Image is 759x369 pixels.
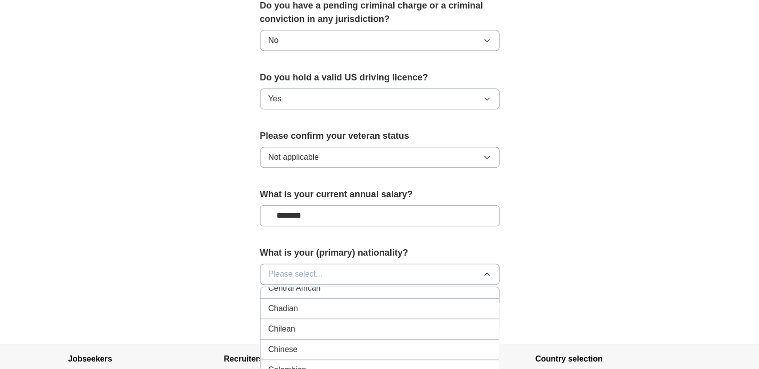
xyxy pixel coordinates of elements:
span: Chinese [268,344,298,356]
span: Chadian [268,303,298,315]
button: No [260,30,500,51]
label: Please confirm your veteran status [260,129,500,143]
label: What is your current annual salary? [260,188,500,201]
button: Please select... [260,264,500,285]
button: Yes [260,88,500,109]
button: Not applicable [260,147,500,168]
label: Do you hold a valid US driving licence? [260,71,500,84]
span: Chilean [268,323,295,335]
span: Please select... [268,268,323,280]
label: What is your (primary) nationality? [260,246,500,260]
span: Yes [268,93,281,105]
span: No [268,34,278,46]
span: Not applicable [268,151,319,163]
span: Central African [268,282,321,294]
